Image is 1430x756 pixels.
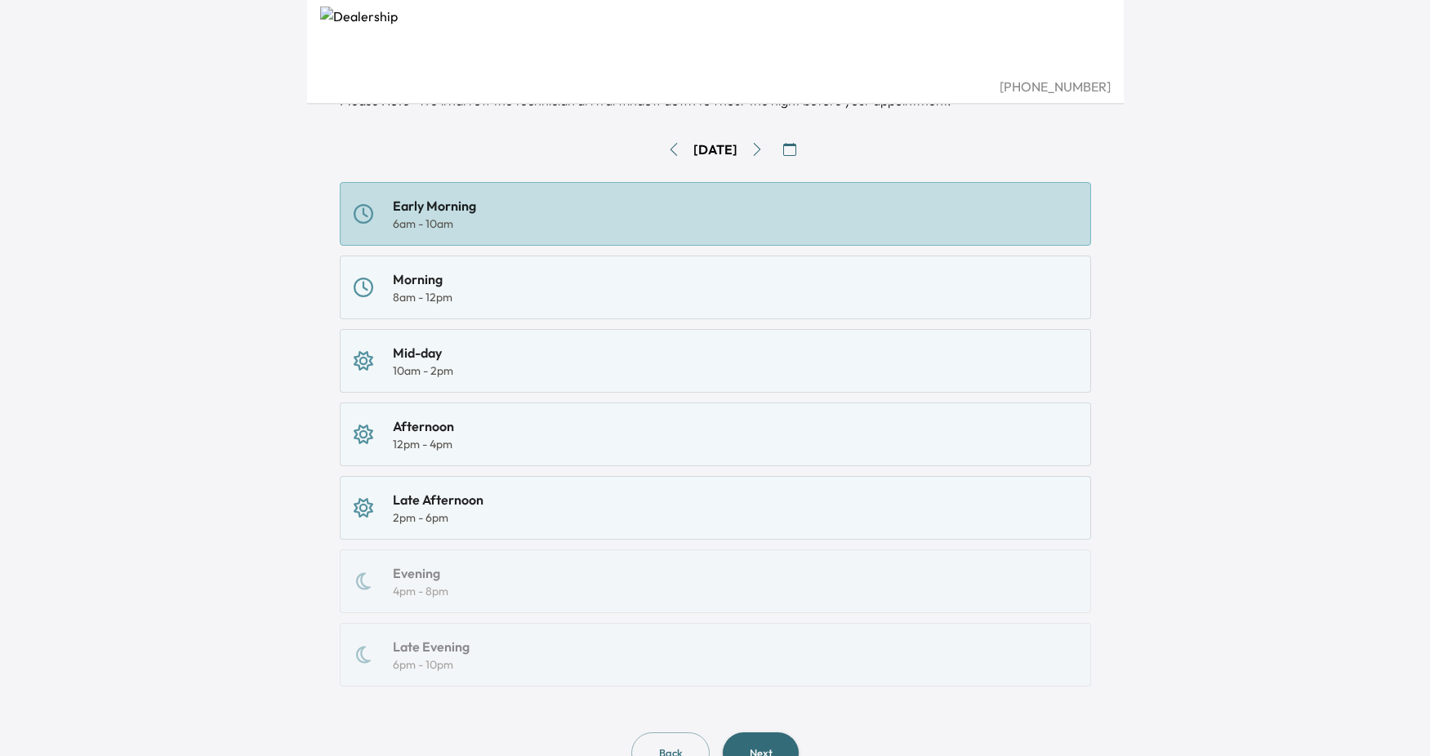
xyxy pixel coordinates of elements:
[320,77,1111,96] div: [PHONE_NUMBER]
[393,362,453,379] div: 10am - 2pm
[320,7,1111,77] img: Dealership
[693,140,737,159] div: [DATE]
[393,289,452,305] div: 8am - 12pm
[393,269,452,289] div: Morning
[393,490,483,509] div: Late Afternoon
[393,343,453,362] div: Mid-day
[393,196,476,216] div: Early Morning
[393,416,454,436] div: Afternoon
[661,136,687,162] button: Go to previous day
[744,136,770,162] button: Go to next day
[393,436,454,452] div: 12pm - 4pm
[393,216,476,232] div: 6am - 10am
[393,509,483,526] div: 2pm - 6pm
